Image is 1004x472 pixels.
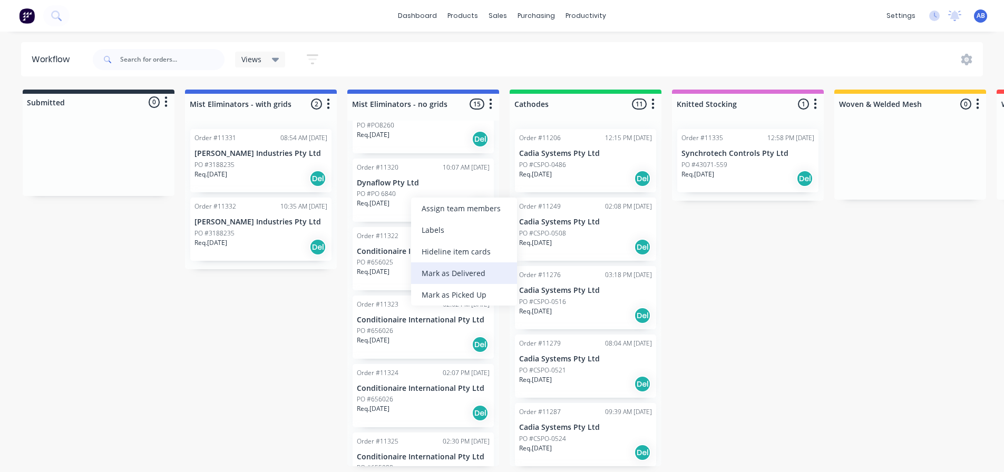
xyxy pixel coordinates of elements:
[519,286,652,295] p: Cadia Systems Pty Ltd
[634,444,651,461] div: Del
[605,339,652,348] div: 08:04 AM [DATE]
[605,202,652,211] div: 02:08 PM [DATE]
[357,404,389,414] p: Req. [DATE]
[32,53,75,66] div: Workflow
[411,219,517,241] div: Labels
[280,133,327,143] div: 08:54 AM [DATE]
[519,133,561,143] div: Order #11206
[519,202,561,211] div: Order #11249
[353,159,494,222] div: Order #1132010:07 AM [DATE]Dynaflow Pty LtdPO #PO 6840Req.[DATE]Del
[681,170,714,179] p: Req. [DATE]
[357,179,490,188] p: Dynaflow Pty Ltd
[241,54,261,65] span: Views
[472,336,489,353] div: Del
[280,202,327,211] div: 10:35 AM [DATE]
[393,8,442,24] a: dashboard
[634,239,651,255] div: Del
[357,199,389,208] p: Req. [DATE]
[483,8,512,24] div: sales
[519,149,652,158] p: Cadia Systems Pty Ltd
[357,300,398,309] div: Order #11323
[605,270,652,280] div: 03:18 PM [DATE]
[357,121,394,130] p: PO #PO8260
[519,434,566,444] p: PO #CSPO-0524
[357,384,490,393] p: Conditionaire International Pty Ltd
[19,8,35,24] img: Factory
[677,129,818,192] div: Order #1133512:58 PM [DATE]Synchrotech Controls Pty LtdPO #43071-559Req.[DATE]Del
[353,90,494,153] div: PO #PO8260Req.[DATE]Del
[519,160,566,170] p: PO #CSPO-0486
[519,339,561,348] div: Order #11279
[634,170,651,187] div: Del
[194,218,327,227] p: [PERSON_NAME] Industries Pty Ltd
[519,229,566,238] p: PO #CSPO-0508
[512,8,560,24] div: purchasing
[357,130,389,140] p: Req. [DATE]
[519,366,566,375] p: PO #CSPO-0521
[519,307,552,316] p: Req. [DATE]
[443,163,490,172] div: 10:07 AM [DATE]
[881,8,921,24] div: settings
[411,284,517,306] div: Mark as Picked Up
[357,267,389,277] p: Req. [DATE]
[515,198,656,261] div: Order #1124902:08 PM [DATE]Cadia Systems Pty LtdPO #CSPO-0508Req.[DATE]Del
[519,444,552,453] p: Req. [DATE]
[194,170,227,179] p: Req. [DATE]
[443,368,490,378] div: 02:07 PM [DATE]
[519,423,652,432] p: Cadia Systems Pty Ltd
[309,170,326,187] div: Del
[357,395,393,404] p: PO #656026
[519,407,561,417] div: Order #11287
[357,326,393,336] p: PO #656026
[357,316,490,324] p: Conditionaire International Pty Ltd
[605,133,652,143] div: 12:15 PM [DATE]
[357,189,396,199] p: PO #PO 6840
[767,133,814,143] div: 12:58 PM [DATE]
[120,49,225,70] input: Search for orders...
[194,160,235,170] p: PO #3188235
[681,149,814,158] p: Synchrotech Controls Pty Ltd
[515,266,656,329] div: Order #1127603:18 PM [DATE]Cadia Systems Pty LtdPO #CSPO-0516Req.[DATE]Del
[194,133,236,143] div: Order #11331
[977,11,985,21] span: AB
[519,297,566,307] p: PO #CSPO-0516
[357,247,490,256] p: Conditionaire International Pty Ltd
[681,160,727,170] p: PO #43071-559
[796,170,813,187] div: Del
[634,376,651,392] div: Del
[519,270,561,280] div: Order #11276
[605,407,652,417] div: 09:39 AM [DATE]
[519,238,552,248] p: Req. [DATE]
[353,227,494,290] div: Order #1132201:56 PM [DATE]Conditionaire International Pty LtdPO #656025Req.[DATE]Del
[357,258,393,267] p: PO #656025
[194,229,235,238] p: PO #3188235
[519,218,652,227] p: Cadia Systems Pty Ltd
[560,8,611,24] div: productivity
[357,163,398,172] div: Order #11320
[472,131,489,147] div: Del
[357,368,398,378] div: Order #11324
[353,296,494,359] div: Order #1132302:02 PM [DATE]Conditionaire International Pty LtdPO #656026Req.[DATE]Del
[411,262,517,284] div: Mark as Delivered
[519,170,552,179] p: Req. [DATE]
[194,238,227,248] p: Req. [DATE]
[357,231,398,241] div: Order #11322
[194,149,327,158] p: [PERSON_NAME] Industries Pty Ltd
[353,364,494,427] div: Order #1132402:07 PM [DATE]Conditionaire International Pty LtdPO #656026Req.[DATE]Del
[411,198,517,219] div: Assign team members
[357,336,389,345] p: Req. [DATE]
[515,335,656,398] div: Order #1127908:04 AM [DATE]Cadia Systems Pty LtdPO #CSPO-0521Req.[DATE]Del
[681,133,723,143] div: Order #11335
[515,403,656,466] div: Order #1128709:39 AM [DATE]Cadia Systems Pty LtdPO #CSPO-0524Req.[DATE]Del
[357,437,398,446] div: Order #11325
[194,202,236,211] div: Order #11332
[519,375,552,385] p: Req. [DATE]
[357,453,490,461] p: Conditionaire International Pty Ltd
[443,437,490,446] div: 02:30 PM [DATE]
[411,241,517,262] div: Hide line item cards
[515,129,656,192] div: Order #1120612:15 PM [DATE]Cadia Systems Pty LtdPO #CSPO-0486Req.[DATE]Del
[190,129,332,192] div: Order #1133108:54 AM [DATE][PERSON_NAME] Industries Pty LtdPO #3188235Req.[DATE]Del
[190,198,332,261] div: Order #1133210:35 AM [DATE][PERSON_NAME] Industries Pty LtdPO #3188235Req.[DATE]Del
[309,239,326,255] div: Del
[519,355,652,363] p: Cadia Systems Pty Ltd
